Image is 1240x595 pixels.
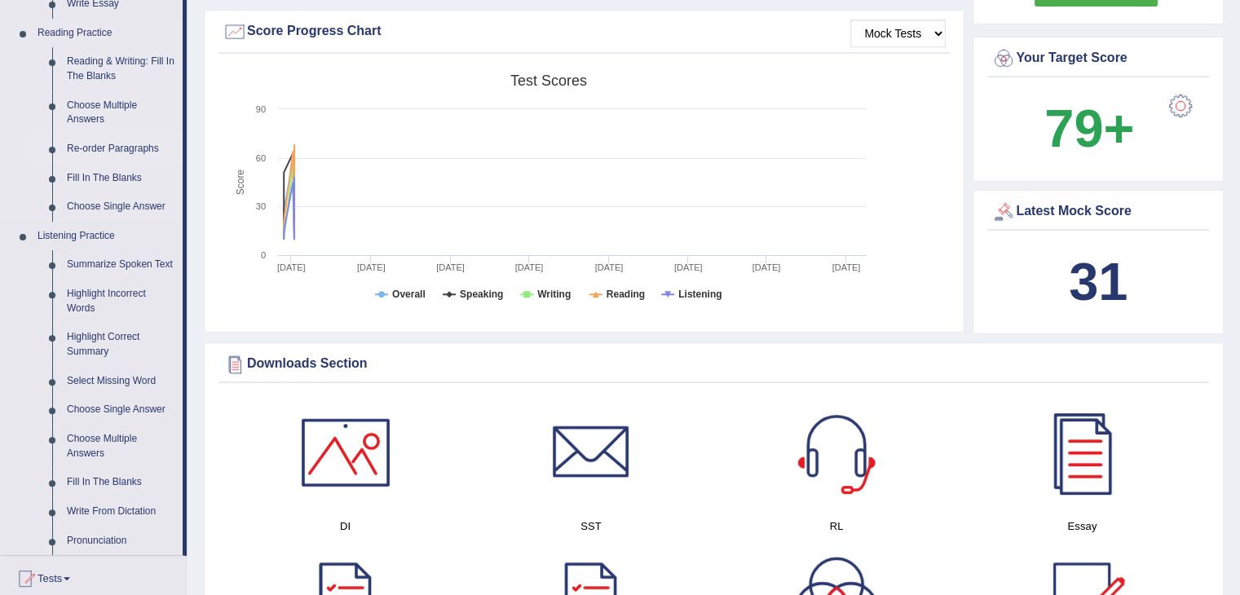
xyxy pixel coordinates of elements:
a: Reading Practice [30,19,183,48]
tspan: Overall [392,289,426,300]
h4: SST [476,518,705,535]
tspan: [DATE] [595,262,624,272]
a: Summarize Spoken Text [60,250,183,280]
tspan: [DATE] [674,262,703,272]
a: Highlight Incorrect Words [60,280,183,323]
div: Your Target Score [991,46,1205,71]
a: Choose Multiple Answers [60,425,183,468]
tspan: Score [235,170,246,196]
tspan: Writing [537,289,571,300]
tspan: Speaking [460,289,503,300]
text: 90 [256,104,266,114]
a: Choose Single Answer [60,395,183,425]
text: 30 [256,201,266,211]
h4: Essay [968,518,1197,535]
tspan: Reading [607,289,645,300]
h4: DI [231,518,460,535]
a: Reading & Writing: Fill In The Blanks [60,47,183,90]
div: Downloads Section [223,352,1205,377]
tspan: [DATE] [357,262,386,272]
tspan: [DATE] [832,262,861,272]
tspan: [DATE] [752,262,781,272]
tspan: [DATE] [436,262,465,272]
a: Re-order Paragraphs [60,134,183,164]
b: 31 [1069,252,1127,311]
a: Fill In The Blanks [60,164,183,193]
a: Choose Single Answer [60,192,183,222]
a: Listening Practice [30,222,183,251]
b: 79+ [1044,99,1134,158]
h4: RL [722,518,951,535]
a: Highlight Correct Summary [60,323,183,366]
tspan: [DATE] [515,262,544,272]
div: Score Progress Chart [223,20,946,44]
text: 0 [261,250,266,260]
div: Latest Mock Score [991,200,1205,224]
a: Choose Multiple Answers [60,91,183,134]
a: Fill In The Blanks [60,468,183,497]
tspan: Test scores [510,73,587,89]
tspan: Listening [678,289,721,300]
a: Select Missing Word [60,367,183,396]
text: 60 [256,153,266,163]
a: Pronunciation [60,527,183,556]
tspan: [DATE] [277,262,306,272]
a: Write From Dictation [60,497,183,527]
